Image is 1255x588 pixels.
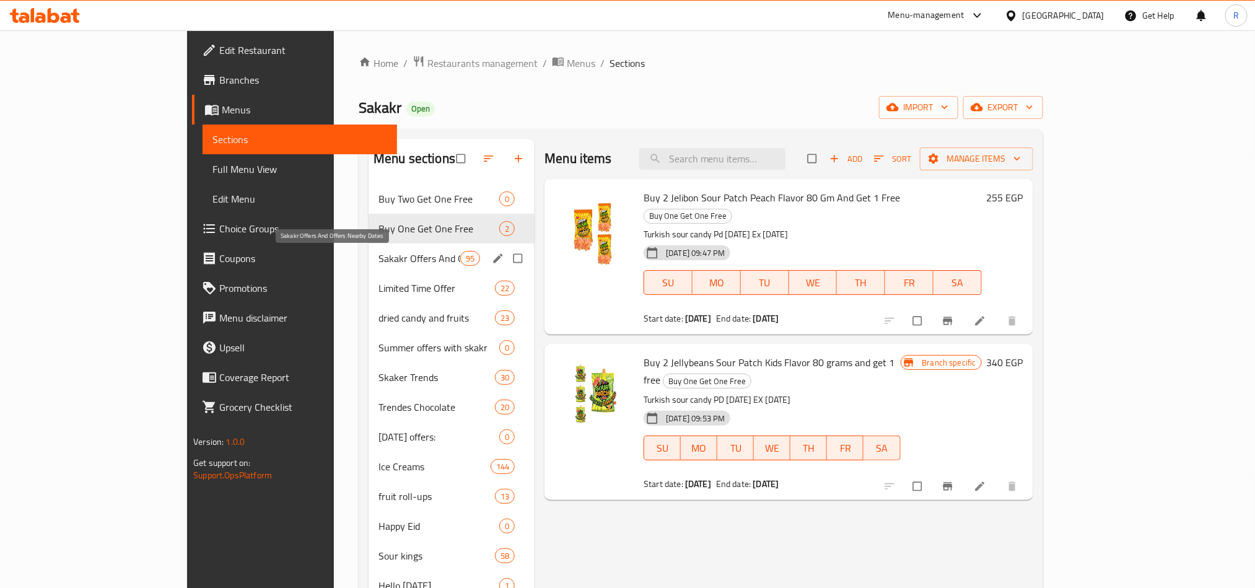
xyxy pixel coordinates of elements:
span: SA [938,274,977,292]
span: MO [697,274,736,292]
button: Branch-specific-item [934,473,964,500]
button: import [879,96,958,119]
button: WE [754,436,790,460]
span: fruit roll-ups [378,489,495,504]
span: Upsell [219,340,387,355]
a: Menus [192,95,396,125]
a: Upsell [192,333,396,362]
p: Turkish sour candy PD [DATE] EX [DATE] [644,392,900,408]
a: Support.OpsPlatform [193,467,272,483]
a: Sections [203,125,396,154]
span: 1.0.0 [226,434,245,450]
span: Sort items [866,149,920,169]
span: Coupons [219,251,387,266]
div: Happy Eid [378,519,499,533]
div: items [460,251,480,266]
div: items [499,429,515,444]
span: Menu disclaimer [219,310,387,325]
button: MO [693,270,741,295]
div: Limited Time Offer22 [369,273,535,303]
span: Choice Groups [219,221,387,236]
img: Buy 2 Jellybeans Sour Patch Kids Flavor 80 grams and get 1 free [554,354,634,433]
div: Open [406,102,435,116]
div: Buy One Get One Free2 [369,214,535,244]
span: WE [794,274,833,292]
button: SU [644,270,693,295]
span: Select to update [906,475,932,498]
div: Sakakr Offers And Offers Nearby Dates95edit [369,244,535,273]
div: Trendes Chocolate20 [369,392,535,422]
span: 2 [500,223,514,235]
input: search [639,148,785,170]
div: Sour kings [378,548,495,563]
div: items [495,281,515,296]
li: / [600,56,605,71]
span: Full Menu View [212,162,387,177]
div: Sour kings58 [369,541,535,571]
h2: Menu sections [374,149,455,168]
a: Edit Restaurant [192,35,396,65]
span: Ice Creams [378,459,491,474]
button: SA [934,270,982,295]
a: Edit Menu [203,184,396,214]
div: items [499,191,515,206]
button: Add [826,149,866,169]
span: Select to update [906,309,932,333]
span: Promotions [219,281,387,296]
span: Summer offers with skakr [378,340,499,355]
span: Branches [219,72,387,87]
div: Summer offers with skakr0 [369,333,535,362]
span: [DATE] offers: [378,429,499,444]
button: TU [741,270,789,295]
span: End date: [716,310,751,327]
span: 13 [496,491,514,502]
a: Menus [552,55,595,71]
span: Skaker Trends [378,370,495,385]
button: TH [837,270,885,295]
a: Coverage Report [192,362,396,392]
button: delete [999,473,1028,500]
button: WE [789,270,837,295]
li: / [403,56,408,71]
span: SA [868,439,895,457]
h2: Menu items [544,149,612,168]
div: dried candy and fruits23 [369,303,535,333]
a: Grocery Checklist [192,392,396,422]
span: Sakakr Offers And Offers Nearby Dates [378,251,460,266]
a: Menu disclaimer [192,303,396,333]
div: items [499,340,515,355]
div: Buy Two Get One Free0 [369,184,535,214]
a: Edit menu item [974,315,989,327]
span: Sections [212,132,387,147]
span: R [1233,9,1239,22]
span: TH [795,439,822,457]
span: 20 [496,402,514,413]
button: Manage items [920,147,1033,170]
span: 30 [496,372,514,384]
span: End date: [716,476,751,492]
span: MO [686,439,712,457]
span: SU [649,274,688,292]
span: Version: [193,434,224,450]
button: FR [885,270,934,295]
span: 144 [491,461,514,473]
span: 58 [496,550,514,562]
div: [DATE] offers:0 [369,422,535,452]
button: SU [644,436,681,460]
div: Monday offers: [378,429,499,444]
span: Select all sections [449,147,475,170]
div: items [495,489,515,504]
span: SU [649,439,676,457]
img: Buy 2 Jelibon Sour Patch Peach Flavor 80 Gm And Get 1 Free [554,189,634,268]
div: items [499,221,515,236]
a: Edit menu item [974,480,989,493]
span: TU [746,274,784,292]
span: [DATE] 09:53 PM [661,413,730,424]
a: Promotions [192,273,396,303]
span: FR [832,439,859,457]
span: Get support on: [193,455,250,471]
h6: 340 EGP [987,354,1023,371]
